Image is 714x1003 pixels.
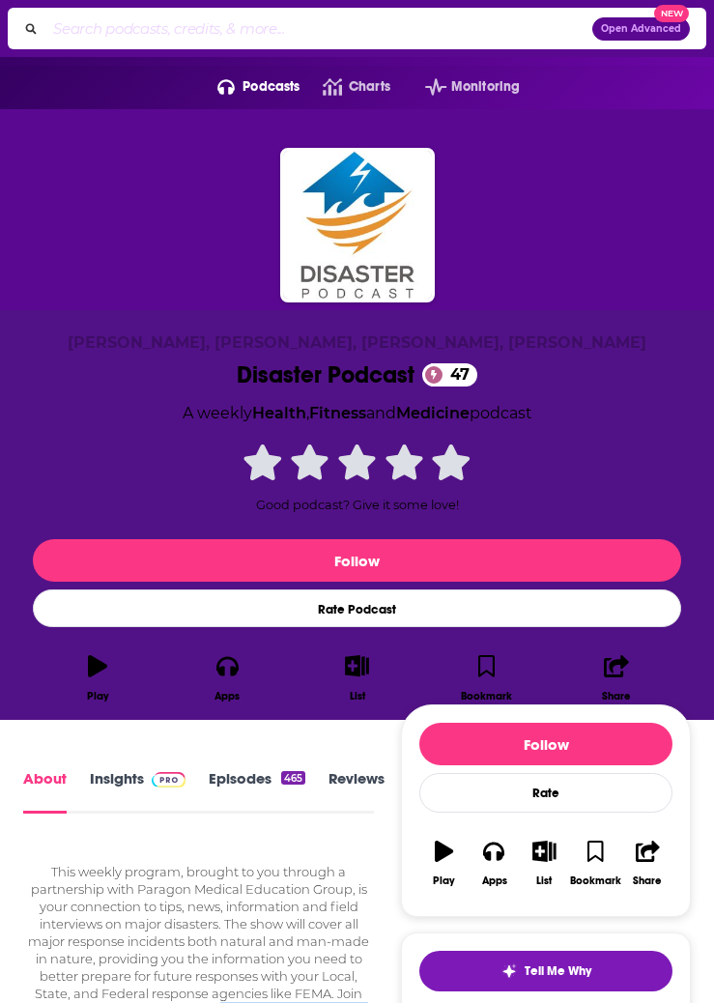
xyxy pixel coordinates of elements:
[306,404,309,422] span: ,
[33,539,681,582] button: Follow
[419,773,672,813] div: Rate
[162,643,292,713] button: Apps
[300,72,389,102] a: Charts
[601,24,681,34] span: Open Advanced
[402,72,520,102] button: open menu
[419,951,672,991] button: tell me why sparkleTell Me Why
[283,151,432,300] img: Disaster Podcast
[482,874,507,887] div: Apps
[592,17,690,41] button: Open AdvancedNew
[350,690,365,702] div: List
[569,828,622,899] button: Bookmark
[422,643,552,713] button: Bookmark
[570,874,621,887] div: Bookmark
[194,72,300,102] button: open menu
[349,73,390,100] span: Charts
[252,404,306,422] a: Health
[633,874,662,887] div: Share
[536,874,552,887] div: List
[87,690,109,702] div: Play
[328,769,385,814] a: Reviews
[209,769,305,814] a: Episodes465
[419,723,672,765] button: Follow
[68,333,646,352] span: [PERSON_NAME], [PERSON_NAME], [PERSON_NAME], [PERSON_NAME]
[470,828,520,899] button: Apps
[23,769,67,814] a: About
[602,690,631,702] div: Share
[33,589,681,627] div: Rate Podcast
[366,404,396,422] span: and
[309,404,366,422] a: Fitness
[419,828,470,899] button: Play
[431,363,477,387] span: 47
[292,643,421,713] button: List
[90,769,186,814] a: InsightsPodchaser Pro
[451,73,520,100] span: Monitoring
[33,643,162,713] button: Play
[45,14,592,44] input: Search podcasts, credits, & more...
[552,643,681,713] button: Share
[152,772,186,788] img: Podchaser Pro
[654,5,689,23] span: New
[396,404,470,422] a: Medicine
[622,828,672,899] button: Share
[256,498,459,512] span: Good podcast? Give it some love!
[461,690,512,702] div: Bookmark
[243,73,300,100] span: Podcasts
[525,963,591,979] span: Tell Me Why
[520,828,570,899] button: List
[422,363,477,387] a: 47
[8,8,706,49] div: Search podcasts, credits, & more...
[214,690,240,702] div: Apps
[433,874,455,887] div: Play
[281,771,305,785] div: 465
[213,441,502,512] div: Good podcast? Give it some love!
[501,963,517,979] img: tell me why sparkle
[183,401,532,426] div: A weekly podcast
